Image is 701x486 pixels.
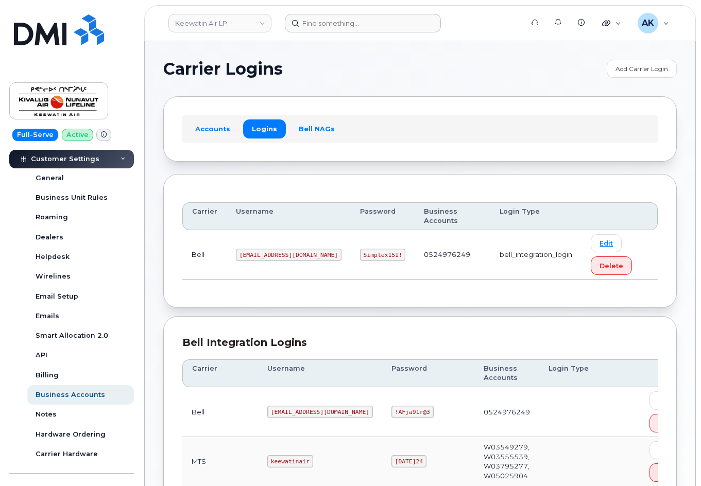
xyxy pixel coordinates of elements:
th: Business Accounts [415,202,490,231]
a: Add Carrier Login [607,60,677,78]
th: Login Type [490,202,582,231]
div: Bell Integration Logins [182,335,658,350]
th: Carrier [182,202,227,231]
td: Bell [182,230,227,280]
th: Business Accounts [474,359,539,388]
td: bell_integration_login [490,230,582,280]
td: Bell [182,387,258,437]
code: !AFja91r@3 [391,406,434,418]
a: Edit [591,234,622,252]
iframe: Messenger Launcher [656,441,693,478]
th: Carrier [182,359,258,388]
button: Delete [591,256,632,275]
code: [EMAIL_ADDRESS][DOMAIN_NAME] [236,249,341,261]
a: Edit [649,391,680,409]
a: Logins [243,119,286,138]
code: [DATE]24 [391,455,426,467]
th: Password [351,202,415,231]
code: [EMAIL_ADDRESS][DOMAIN_NAME] [267,406,373,418]
span: Carrier Logins [163,61,283,77]
a: Edit [649,441,680,459]
td: 0524976249 [415,230,490,280]
code: Simplex151! [360,249,406,261]
th: Username [258,359,382,388]
a: Bell NAGs [290,119,344,138]
th: Login Type [539,359,640,388]
span: Delete [600,261,623,271]
th: Username [227,202,351,231]
td: 0524976249 [474,387,539,437]
code: keewatinair [267,455,313,467]
a: Accounts [186,119,239,138]
th: Password [382,359,474,388]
